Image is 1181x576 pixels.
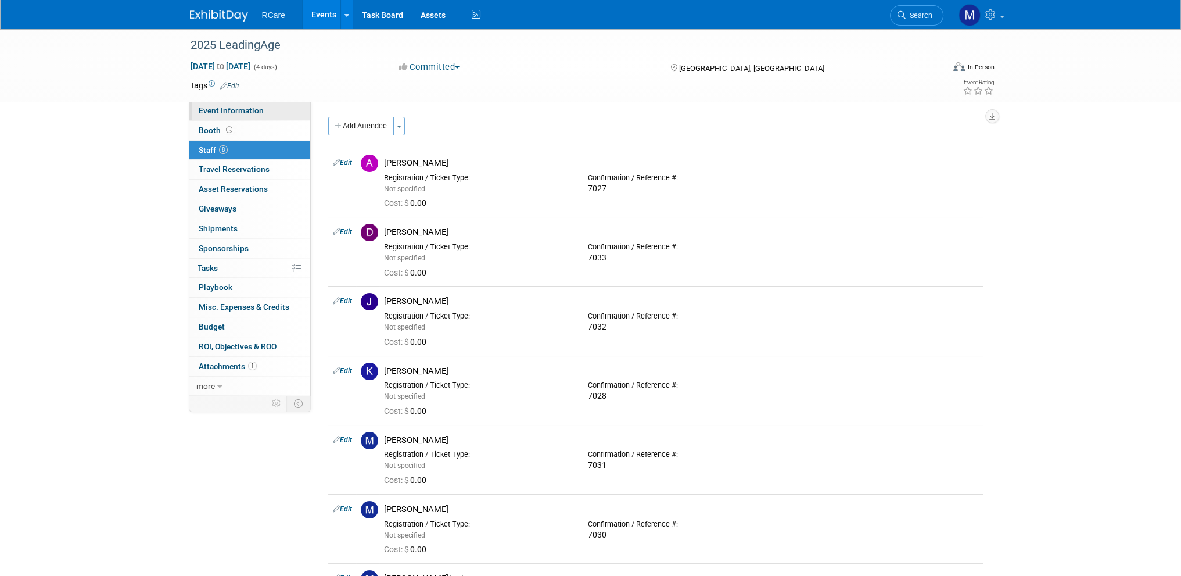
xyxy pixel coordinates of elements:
[588,520,774,529] div: Confirmation / Reference #:
[384,254,425,262] span: Not specified
[262,10,285,20] span: RCare
[679,64,824,73] span: [GEOGRAPHIC_DATA], [GEOGRAPHIC_DATA]
[875,60,995,78] div: Event Format
[395,61,464,73] button: Committed
[384,268,410,277] span: Cost: $
[189,298,310,317] a: Misc. Expenses & Credits
[588,450,774,459] div: Confirmation / Reference #:
[189,259,310,278] a: Tasks
[384,531,425,539] span: Not specified
[588,381,774,390] div: Confirmation / Reference #:
[384,461,425,470] span: Not specified
[189,357,310,376] a: Attachments1
[328,117,394,135] button: Add Attendee
[384,268,431,277] span: 0.00
[384,296,978,307] div: [PERSON_NAME]
[196,381,215,391] span: more
[333,297,352,305] a: Edit
[189,377,310,396] a: more
[384,323,425,331] span: Not specified
[384,545,410,554] span: Cost: $
[190,80,239,91] td: Tags
[962,80,993,85] div: Event Rating
[199,302,289,312] span: Misc. Expenses & Credits
[361,293,378,310] img: J.jpg
[384,198,431,207] span: 0.00
[220,82,239,90] a: Edit
[219,145,228,154] span: 8
[267,396,287,411] td: Personalize Event Tab Strip
[199,282,232,292] span: Playbook
[189,160,310,179] a: Travel Reservations
[333,228,352,236] a: Edit
[224,126,235,134] span: Booth not reserved yet
[286,396,310,411] td: Toggle Event Tabs
[890,5,943,26] a: Search
[959,4,981,26] img: Mike Andolina
[199,244,249,253] span: Sponsorships
[190,61,251,71] span: [DATE] [DATE]
[199,342,277,351] span: ROI, Objectives & ROO
[384,520,570,529] div: Registration / Ticket Type:
[384,242,570,252] div: Registration / Ticket Type:
[384,475,431,485] span: 0.00
[588,184,774,194] div: 7027
[588,312,774,321] div: Confirmation / Reference #:
[361,363,378,380] img: K.jpg
[384,227,978,238] div: [PERSON_NAME]
[384,392,425,400] span: Not specified
[384,173,570,183] div: Registration / Ticket Type:
[384,158,978,169] div: [PERSON_NAME]
[588,322,774,332] div: 7032
[384,545,431,554] span: 0.00
[189,337,310,356] a: ROI, Objectives & ROO
[361,501,378,518] img: M.jpg
[199,106,264,115] span: Event Information
[199,322,225,331] span: Budget
[189,199,310,219] a: Giveaways
[361,224,378,241] img: D.jpg
[588,530,774,541] div: 7030
[588,460,774,471] div: 7031
[333,436,352,444] a: Edit
[384,198,410,207] span: Cost: $
[199,126,235,135] span: Booth
[361,155,378,172] img: A.jpg
[384,450,570,459] div: Registration / Ticket Type:
[189,141,310,160] a: Staff8
[906,11,932,20] span: Search
[199,362,257,371] span: Attachments
[384,337,410,346] span: Cost: $
[186,35,926,56] div: 2025 LeadingAge
[189,121,310,140] a: Booth
[189,278,310,297] a: Playbook
[588,253,774,263] div: 7033
[333,505,352,513] a: Edit
[384,312,570,321] div: Registration / Ticket Type:
[199,204,236,213] span: Giveaways
[199,164,270,174] span: Travel Reservations
[189,239,310,258] a: Sponsorships
[384,381,570,390] div: Registration / Ticket Type:
[199,184,268,194] span: Asset Reservations
[189,101,310,120] a: Event Information
[333,367,352,375] a: Edit
[588,242,774,252] div: Confirmation / Reference #:
[384,504,978,515] div: [PERSON_NAME]
[199,145,228,155] span: Staff
[198,263,218,273] span: Tasks
[384,435,978,446] div: [PERSON_NAME]
[384,185,425,193] span: Not specified
[384,366,978,377] div: [PERSON_NAME]
[199,224,238,233] span: Shipments
[248,362,257,370] span: 1
[384,406,410,416] span: Cost: $
[215,62,226,71] span: to
[253,63,277,71] span: (4 days)
[967,63,994,71] div: In-Person
[588,173,774,183] div: Confirmation / Reference #:
[384,475,410,485] span: Cost: $
[384,406,431,416] span: 0.00
[333,159,352,167] a: Edit
[384,337,431,346] span: 0.00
